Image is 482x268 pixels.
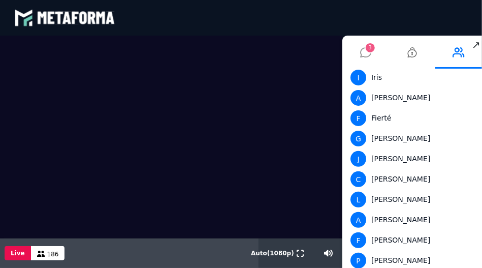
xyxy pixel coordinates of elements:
[350,70,470,85] div: Iris
[350,90,366,106] span: A
[251,250,294,257] span: Auto ( 1080 p)
[350,232,470,248] div: [PERSON_NAME]
[350,171,470,187] div: [PERSON_NAME]
[350,131,470,146] div: [PERSON_NAME]
[5,246,31,260] button: Live
[47,251,59,258] span: 186
[350,90,470,106] div: [PERSON_NAME]
[350,131,366,146] span: G
[350,212,366,228] span: A
[350,110,366,126] span: F
[470,36,482,54] span: ↗
[350,151,366,167] span: J
[350,212,470,228] div: [PERSON_NAME]
[350,192,366,207] span: L
[350,232,366,248] span: F
[350,110,470,126] div: Fierté
[350,192,470,207] div: [PERSON_NAME]
[350,70,366,85] span: I
[350,151,470,167] div: [PERSON_NAME]
[249,239,296,268] button: Auto(1080p)
[350,171,366,187] span: C
[366,43,375,52] span: 3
